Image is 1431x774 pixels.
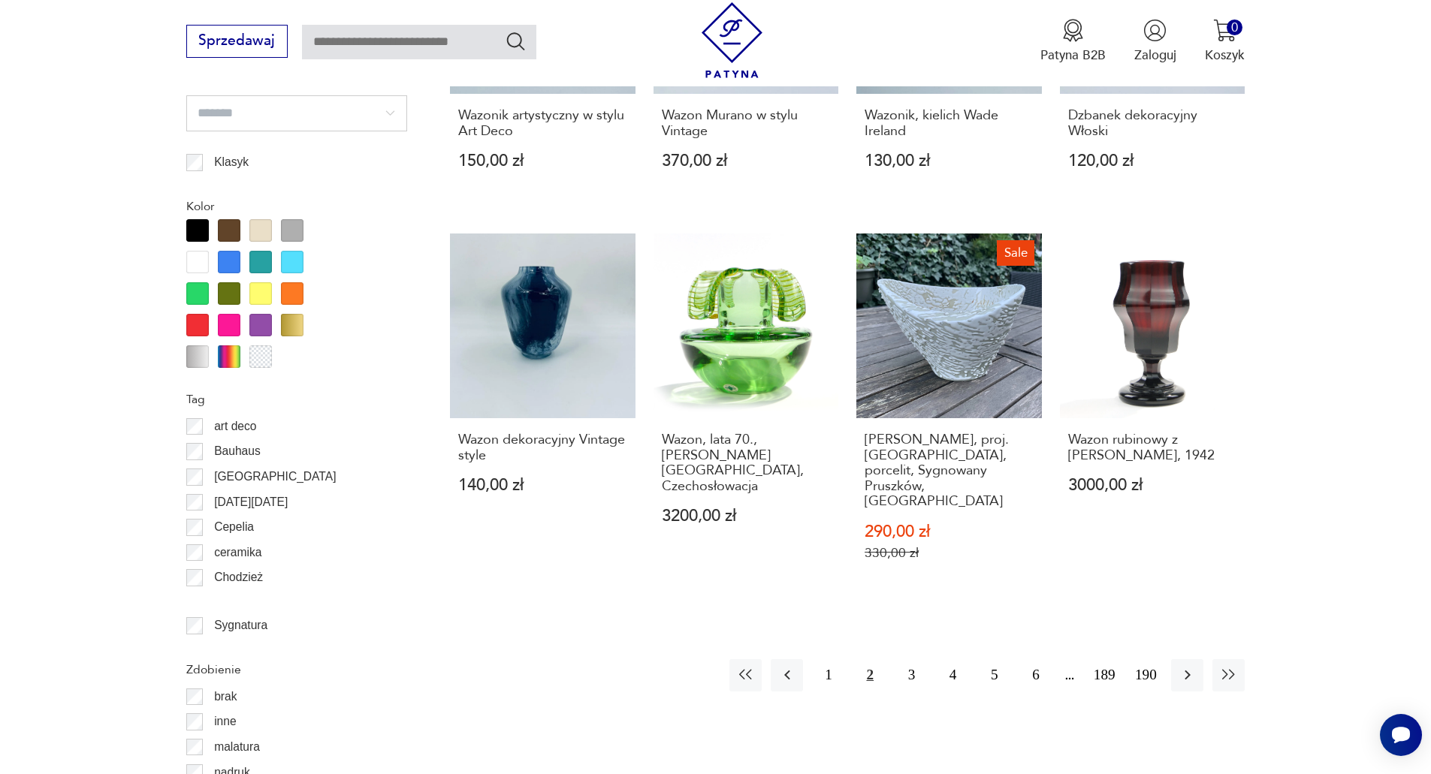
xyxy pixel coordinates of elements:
[214,441,261,461] p: Bauhaus
[1205,19,1245,64] button: 0Koszyk
[812,659,844,691] button: 1
[458,153,627,169] p: 150,00 zł
[450,233,635,596] a: Wazon dekoracyjny Vintage styleWazon dekoracyjny Vintage style140,00 zł
[856,233,1042,596] a: Salewazon ikebana, proj. Gołajewska, porcelit, Sygnowany Pruszków, PRL[PERSON_NAME], proj. [GEOGR...
[865,545,1034,561] p: 330,00 zł
[978,659,1010,691] button: 5
[1143,19,1167,42] img: Ikonka użytkownika
[1205,47,1245,64] p: Koszyk
[662,508,831,524] p: 3200,00 zł
[214,517,254,537] p: Cepelia
[937,659,969,691] button: 4
[214,152,249,172] p: Klasyk
[458,432,627,463] h3: Wazon dekoracyjny Vintage style
[694,2,770,78] img: Patyna - sklep z meblami i dekoracjami vintage
[214,616,267,635] p: Sygnatura
[214,712,236,731] p: inne
[1068,108,1237,139] h3: Dzbanek dekoracyjny Włoski
[1040,19,1106,64] a: Ikona medaluPatyna B2B
[186,197,407,216] p: Kolor
[186,36,288,48] a: Sprzedawaj
[1088,659,1121,691] button: 189
[214,492,288,512] p: [DATE][DATE]
[458,108,627,139] h3: Wazonik artystyczny w stylu Art Deco
[214,593,259,613] p: Ćmielów
[654,233,839,596] a: Wazon, lata 70., V. Beranek, CzechosłowacjaWazon, lata 70., [PERSON_NAME][GEOGRAPHIC_DATA], Czech...
[186,660,407,679] p: Zdobienie
[1019,659,1052,691] button: 6
[1213,19,1236,42] img: Ikona koszyka
[865,432,1034,509] h3: [PERSON_NAME], proj. [GEOGRAPHIC_DATA], porcelit, Sygnowany Pruszków, [GEOGRAPHIC_DATA]
[1040,47,1106,64] p: Patyna B2B
[214,687,237,706] p: brak
[865,524,1034,540] p: 290,00 zł
[662,153,831,169] p: 370,00 zł
[214,737,260,757] p: malatura
[662,108,831,139] h3: Wazon Murano w stylu Vintage
[505,30,527,52] button: Szukaj
[1068,153,1237,169] p: 120,00 zł
[854,659,886,691] button: 2
[1061,19,1085,42] img: Ikona medalu
[214,417,256,436] p: art deco
[214,568,263,587] p: Chodzież
[662,432,831,494] h3: Wazon, lata 70., [PERSON_NAME][GEOGRAPHIC_DATA], Czechosłowacja
[1040,19,1106,64] button: Patyna B2B
[1227,20,1242,35] div: 0
[1068,477,1237,493] p: 3000,00 zł
[865,153,1034,169] p: 130,00 zł
[1134,19,1176,64] button: Zaloguj
[1060,233,1245,596] a: Wazon rubinowy z Huty Józefina, 1942Wazon rubinowy z [PERSON_NAME], 19423000,00 zł
[458,477,627,493] p: 140,00 zł
[1130,659,1162,691] button: 190
[1380,714,1422,756] iframe: Smartsupp widget button
[214,543,261,562] p: ceramika
[186,25,288,58] button: Sprzedawaj
[214,467,336,486] p: [GEOGRAPHIC_DATA]
[1134,47,1176,64] p: Zaloguj
[186,390,407,409] p: Tag
[895,659,928,691] button: 3
[1068,432,1237,463] h3: Wazon rubinowy z [PERSON_NAME], 1942
[865,108,1034,139] h3: Wazonik, kielich Wade Ireland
